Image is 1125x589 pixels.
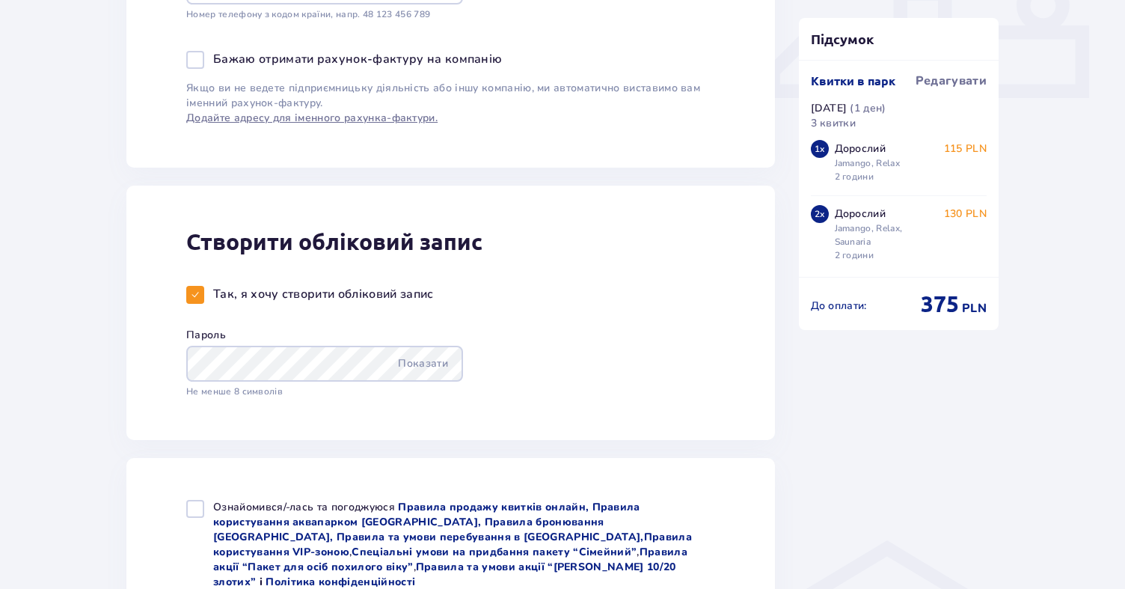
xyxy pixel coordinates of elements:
[213,500,640,529] a: Правила користування аквапарком [GEOGRAPHIC_DATA],
[260,575,266,589] span: і
[186,111,438,126] a: Додайте адресу для іменного рахунка-фактури.
[398,500,592,514] a: Правила продажу квитків онлайн,
[266,575,415,589] a: Політика конфіденційності
[811,299,867,314] p: До оплати :
[213,545,687,574] a: Правила акції “Пакет для осіб похилого віку”
[213,515,604,544] a: Правила бронювання [GEOGRAPHIC_DATA],
[811,140,829,158] div: 1 x
[186,7,463,21] p: Номер телефону з кодом країни, напр. 48 ​123 ​456 ​789
[811,116,856,131] p: 3 квитки
[213,286,434,302] p: Так, я хочу створити обліковий запис
[337,530,644,544] a: Правила та умови перебування в [GEOGRAPHIC_DATA],
[850,101,886,116] p: ( 1 ден )
[811,101,847,116] p: [DATE]
[835,170,874,183] p: 2 години
[186,385,463,398] p: Не менше 8 символів
[835,222,938,248] p: Jamango, Relax, Saunaria
[962,300,987,317] p: PLN
[352,545,637,559] a: Спеціальні умови на придбання пакету “Сімейний”
[811,73,895,89] p: Квитки в парк
[835,248,874,262] p: 2 години
[944,207,987,222] p: 130 PLN
[835,207,886,222] p: Дорослий
[916,73,987,89] a: Редагувати
[186,81,715,126] p: Якщо ви не ведете підприємницьку діяльність або іншу компанію, ми автоматично виставимо вам іменн...
[921,290,959,318] p: 375
[835,141,886,156] p: Дорослий
[213,51,502,67] p: Бажаю отримати рахунок-фактуру на компанію
[213,500,398,514] span: Ознайомився/-лась та погоджуюся
[213,560,676,589] a: Правила та умови акції “[PERSON_NAME] 10/20 злотих”
[799,30,999,48] p: Підсумок
[944,141,987,156] p: 115 PLN
[835,156,900,170] p: Jamango, Relax
[186,228,482,256] p: Створити обліковий запис
[811,205,829,223] div: 2 x
[398,346,448,382] p: Показати
[186,328,226,343] label: Пароль
[213,530,692,559] a: Правила користування VIP-зоною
